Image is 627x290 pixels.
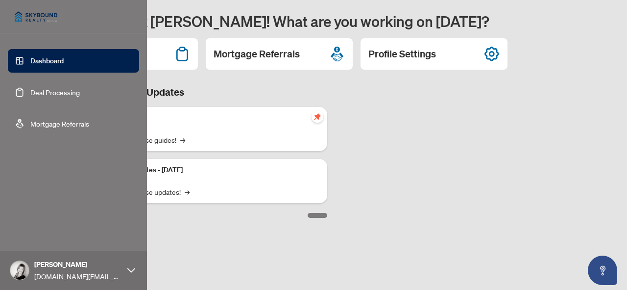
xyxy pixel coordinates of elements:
span: pushpin [312,111,323,123]
h2: Mortgage Referrals [214,47,300,61]
span: → [185,186,190,197]
span: [DOMAIN_NAME][EMAIL_ADDRESS][DOMAIN_NAME] [34,271,122,282]
h1: Welcome back [PERSON_NAME]! What are you working on [DATE]? [51,12,615,30]
img: Profile Icon [10,261,29,280]
a: Dashboard [30,56,64,65]
h3: Brokerage & Industry Updates [51,85,327,99]
a: Mortgage Referrals [30,119,89,128]
img: logo [8,5,64,28]
span: → [180,134,185,145]
a: Deal Processing [30,88,80,97]
h2: Profile Settings [368,47,436,61]
p: Platform Updates - [DATE] [103,165,319,176]
span: [PERSON_NAME] [34,259,122,270]
p: Self-Help [103,113,319,124]
button: Open asap [588,256,617,285]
